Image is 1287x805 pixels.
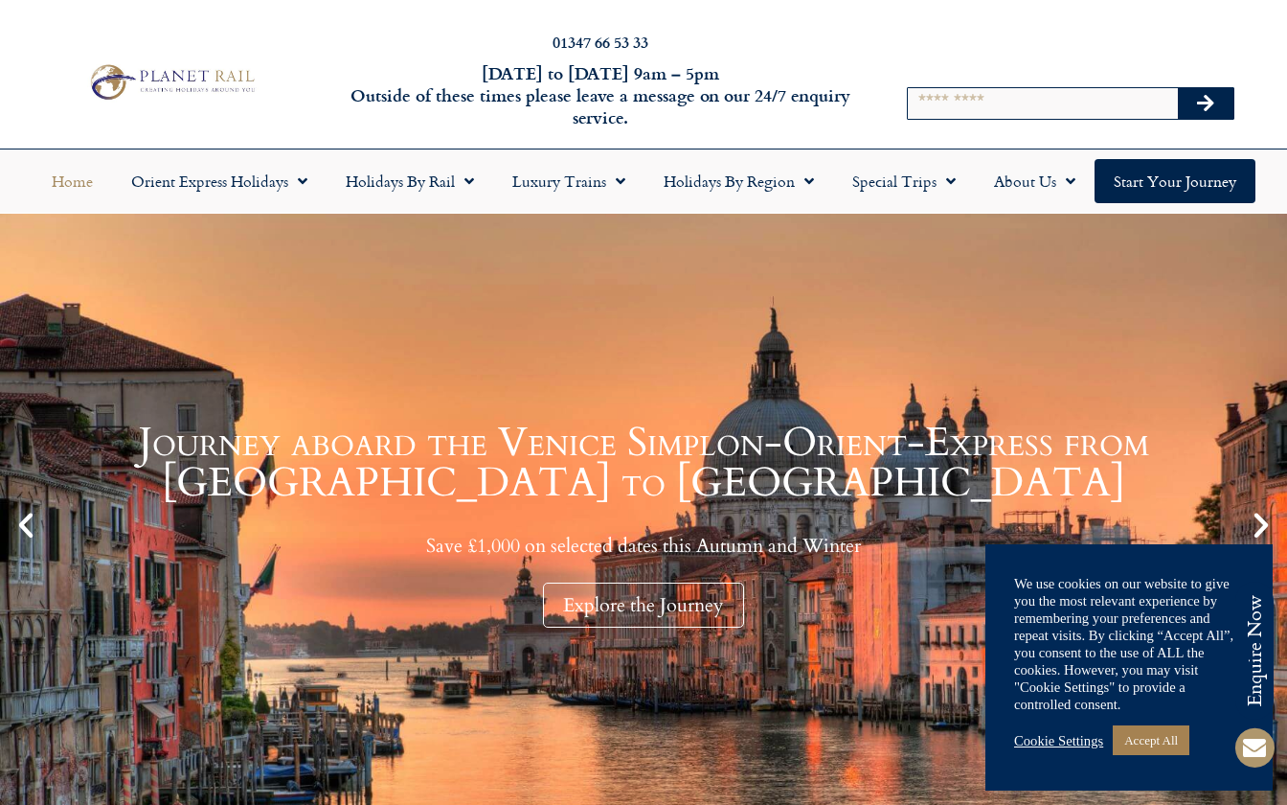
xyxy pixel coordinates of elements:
img: Planet Rail Train Holidays Logo [83,60,259,103]
a: Start your Journey [1095,159,1255,203]
a: Cookie Settings [1014,732,1103,749]
div: Previous slide [10,509,42,541]
a: Holidays by Region [644,159,833,203]
a: Luxury Trains [493,159,644,203]
p: Save £1,000 on selected dates this Autumn and Winter [48,534,1239,558]
a: Accept All [1113,725,1189,755]
button: Search [1178,88,1233,119]
a: Orient Express Holidays [112,159,327,203]
a: 01347 66 53 33 [553,31,648,53]
nav: Menu [10,159,1277,203]
div: We use cookies on our website to give you the most relevant experience by remembering your prefer... [1014,575,1244,713]
h1: Journey aboard the Venice Simplon-Orient-Express from [GEOGRAPHIC_DATA] to [GEOGRAPHIC_DATA] [48,423,1239,503]
a: Holidays by Rail [327,159,493,203]
div: Explore the Journey [543,583,744,628]
a: Special Trips [833,159,975,203]
div: Next slide [1245,509,1277,541]
a: About Us [975,159,1095,203]
a: Home [33,159,112,203]
h6: [DATE] to [DATE] 9am – 5pm Outside of these times please leave a message on our 24/7 enquiry serv... [348,62,853,129]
